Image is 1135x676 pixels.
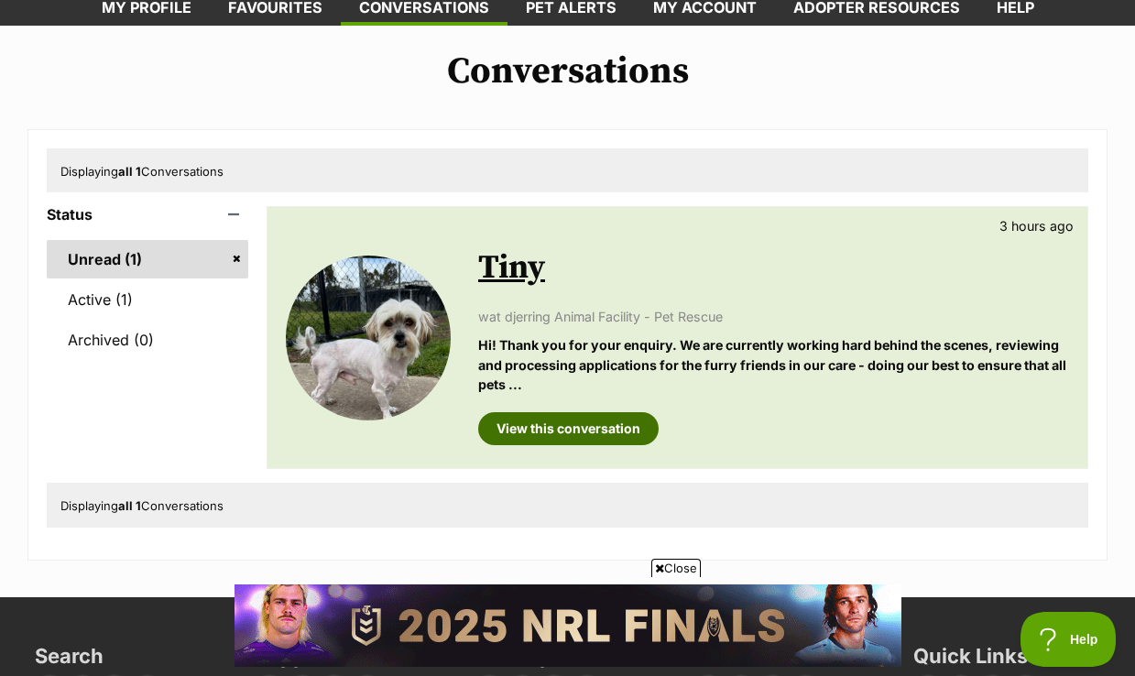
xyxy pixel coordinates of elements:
[478,247,545,289] a: Tiny
[60,164,224,179] span: Displaying Conversations
[47,280,248,319] a: Active (1)
[60,498,224,513] span: Displaying Conversations
[478,412,659,445] a: View this conversation
[47,206,248,223] header: Status
[118,498,141,513] strong: all 1
[118,164,141,179] strong: all 1
[47,240,248,278] a: Unread (1)
[235,584,901,667] iframe: Advertisement
[478,335,1069,394] p: Hi! Thank you for your enquiry. We are currently working hard behind the scenes, reviewing and pr...
[478,307,1069,326] p: wat djerring Animal Facility - Pet Rescue
[651,559,701,577] span: Close
[47,321,248,359] a: Archived (0)
[999,216,1074,235] p: 3 hours ago
[286,256,451,420] img: Tiny
[1020,612,1117,667] iframe: Help Scout Beacon - Open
